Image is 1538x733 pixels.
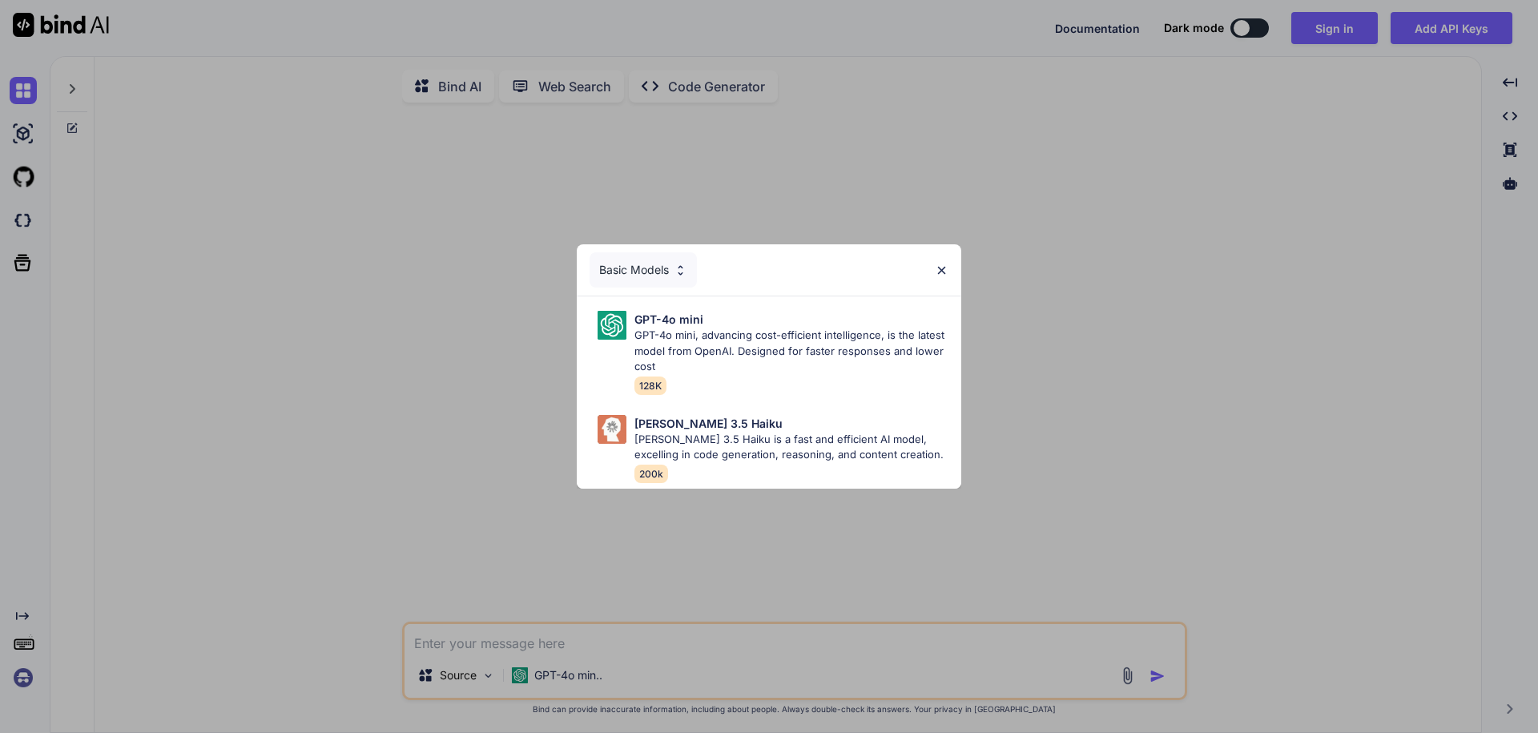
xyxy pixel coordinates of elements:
[634,432,948,463] p: [PERSON_NAME] 3.5 Haiku is a fast and efficient AI model, excelling in code generation, reasoning...
[598,415,626,444] img: Pick Models
[598,311,626,340] img: Pick Models
[634,328,948,375] p: GPT-4o mini, advancing cost-efficient intelligence, is the latest model from OpenAI. Designed for...
[674,264,687,277] img: Pick Models
[634,415,783,432] p: [PERSON_NAME] 3.5 Haiku
[634,311,703,328] p: GPT-4o mini
[634,377,666,395] span: 128K
[590,252,697,288] div: Basic Models
[935,264,948,277] img: close
[634,465,668,483] span: 200k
